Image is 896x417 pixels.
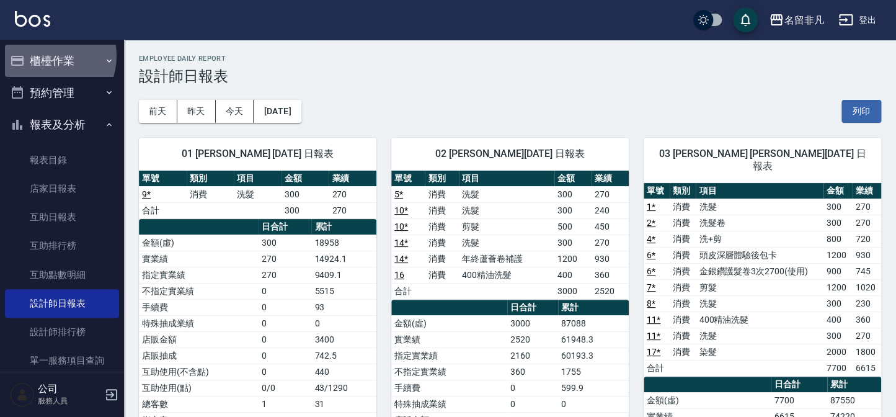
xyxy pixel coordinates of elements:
[234,186,282,202] td: 洗髮
[670,215,696,231] td: 消費
[139,331,259,347] td: 店販金額
[853,231,881,247] td: 720
[670,328,696,344] td: 消費
[507,347,558,364] td: 2160
[771,392,827,408] td: 7700
[696,312,823,328] td: 400精油洗髮
[558,396,629,412] td: 0
[507,315,558,331] td: 3000
[259,315,311,331] td: 0
[391,283,425,299] td: 合計
[259,380,311,396] td: 0/0
[139,202,187,218] td: 合計
[391,171,629,300] table: a dense table
[282,171,329,187] th: 金額
[391,171,425,187] th: 單號
[592,283,629,299] td: 2520
[425,218,458,235] td: 消費
[459,235,554,251] td: 洗髮
[425,251,458,267] td: 消費
[459,171,554,187] th: 項目
[823,279,852,295] td: 1200
[459,251,554,267] td: 年終蘆薈卷補護
[853,328,881,344] td: 270
[38,395,101,406] p: 服務人員
[592,171,629,187] th: 業績
[841,100,881,123] button: 列印
[558,331,629,347] td: 61948.3
[853,263,881,279] td: 745
[592,202,629,218] td: 240
[696,199,823,215] td: 洗髮
[234,171,282,187] th: 項目
[154,148,362,160] span: 01 [PERSON_NAME] [DATE] 日報表
[425,235,458,251] td: 消費
[391,315,507,331] td: 金額(虛)
[391,347,507,364] td: 指定實業績
[853,360,881,376] td: 6615
[329,202,376,218] td: 270
[696,231,823,247] td: 洗+剪
[259,347,311,364] td: 0
[5,346,119,375] a: 單一服務項目查詢
[554,267,592,283] td: 400
[259,283,311,299] td: 0
[554,186,592,202] td: 300
[5,45,119,77] button: 櫃檯作業
[391,364,507,380] td: 不指定實業績
[5,289,119,318] a: 設計師日報表
[592,218,629,235] td: 450
[696,344,823,360] td: 染髮
[311,267,376,283] td: 9409.1
[139,347,259,364] td: 店販抽成
[311,396,376,412] td: 31
[823,215,852,231] td: 300
[187,171,234,187] th: 類別
[554,171,592,187] th: 金額
[259,267,311,283] td: 270
[507,331,558,347] td: 2520
[216,100,254,123] button: 今天
[259,219,311,235] th: 日合計
[507,364,558,380] td: 360
[459,186,554,202] td: 洗髮
[394,270,404,280] a: 16
[696,183,823,199] th: 項目
[425,171,458,187] th: 類別
[259,251,311,267] td: 270
[282,186,329,202] td: 300
[592,251,629,267] td: 930
[670,199,696,215] td: 消費
[259,331,311,347] td: 0
[823,247,852,263] td: 1200
[5,146,119,174] a: 報表目錄
[823,328,852,344] td: 300
[425,202,458,218] td: 消費
[554,202,592,218] td: 300
[139,299,259,315] td: 手續費
[425,186,458,202] td: 消費
[139,171,376,219] table: a dense table
[311,315,376,331] td: 0
[554,283,592,299] td: 3000
[139,55,881,63] h2: Employee Daily Report
[38,383,101,395] h5: 公司
[827,377,881,393] th: 累計
[696,215,823,231] td: 洗髮卷
[696,279,823,295] td: 剪髮
[391,380,507,396] td: 手續費
[139,171,187,187] th: 單號
[5,174,119,203] a: 店家日報表
[733,7,758,32] button: save
[823,312,852,328] td: 400
[507,300,558,316] th: 日合計
[659,148,866,173] span: 03 [PERSON_NAME] [PERSON_NAME][DATE] 日報表
[254,100,301,123] button: [DATE]
[853,279,881,295] td: 1020
[5,203,119,231] a: 互助日報表
[833,9,881,32] button: 登出
[554,235,592,251] td: 300
[507,396,558,412] td: 0
[139,100,177,123] button: 前天
[853,295,881,312] td: 230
